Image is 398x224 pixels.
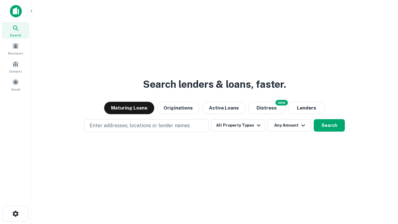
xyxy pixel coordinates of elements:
[8,51,23,56] span: Borrowers
[2,76,29,93] a: Saved
[2,58,29,75] a: Contacts
[2,22,29,39] a: Search
[288,102,325,114] button: Lenders
[11,87,20,92] span: Saved
[248,102,285,114] button: Search distressed loans with lien and other non-mortgage details.
[275,100,288,105] div: NEW
[2,40,29,57] a: Borrowers
[10,33,21,38] span: Search
[202,102,246,114] button: Active Loans
[10,5,22,17] img: capitalize-icon.png
[104,102,154,114] button: Maturing Loans
[211,119,265,132] button: All Property Types
[157,102,200,114] button: Originations
[84,119,209,132] button: Enter addresses, locations or lender names
[90,122,190,129] p: Enter addresses, locations or lender names
[268,119,311,132] button: Any Amount
[314,119,345,132] button: Search
[9,69,22,74] span: Contacts
[367,174,398,204] iframe: Chat Widget
[143,77,286,92] h3: Search lenders & loans, faster.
